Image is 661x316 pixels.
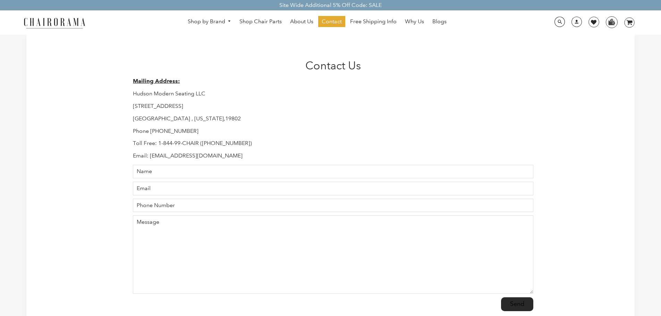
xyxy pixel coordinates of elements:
[318,16,345,27] a: Contact
[501,297,533,311] input: Send
[236,16,285,27] a: Shop Chair Parts
[347,16,400,27] a: Free Shipping Info
[133,140,533,147] p: Toll Free: 1-844-99-CHAIR ([PHONE_NUMBER])
[119,16,516,29] nav: DesktopNavigation
[133,115,533,122] p: [GEOGRAPHIC_DATA] , [US_STATE],19802
[350,18,397,25] span: Free Shipping Info
[606,17,617,27] img: WhatsApp_Image_2024-07-12_at_16.23.01.webp
[133,152,533,160] p: Email: [EMAIL_ADDRESS][DOMAIN_NAME]
[290,18,313,25] span: About Us
[322,18,342,25] span: Contact
[133,165,533,178] input: Name
[20,17,89,29] img: chairorama
[287,16,317,27] a: About Us
[133,199,533,212] input: Phone Number
[184,16,235,27] a: Shop by Brand
[133,78,180,84] strong: Mailing Address:
[133,103,533,110] p: [STREET_ADDRESS]
[239,18,282,25] span: Shop Chair Parts
[432,18,447,25] span: Blogs
[133,128,533,135] p: Phone [PHONE_NUMBER]
[405,18,424,25] span: Why Us
[133,90,533,97] p: Hudson Modern Seating LLC
[401,16,427,27] a: Why Us
[133,182,533,195] input: Email
[429,16,450,27] a: Blogs
[133,59,533,72] h1: Contact Us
